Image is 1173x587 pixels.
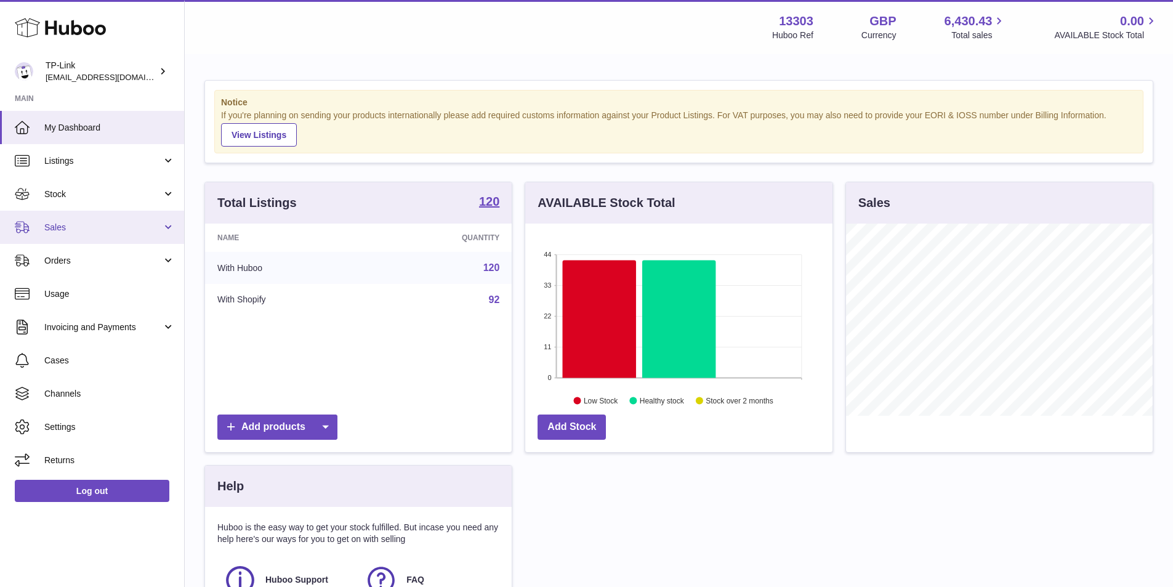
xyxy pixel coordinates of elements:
[44,288,175,300] span: Usage
[44,455,175,466] span: Returns
[1120,13,1144,30] span: 0.00
[15,480,169,502] a: Log out
[1054,13,1158,41] a: 0.00 AVAILABLE Stock Total
[44,322,162,333] span: Invoicing and Payments
[861,30,897,41] div: Currency
[217,195,297,211] h3: Total Listings
[44,255,162,267] span: Orders
[544,312,552,320] text: 22
[479,195,499,208] strong: 120
[371,224,512,252] th: Quantity
[1054,30,1158,41] span: AVAILABLE Stock Total
[779,13,813,30] strong: 13303
[951,30,1006,41] span: Total sales
[15,62,33,81] img: gaby.chen@tp-link.com
[265,574,328,586] span: Huboo Support
[544,343,552,350] text: 11
[544,251,552,258] text: 44
[217,415,337,440] a: Add products
[584,396,618,405] text: Low Stock
[858,195,890,211] h3: Sales
[483,262,500,273] a: 120
[489,294,500,305] a: 92
[538,195,675,211] h3: AVAILABLE Stock Total
[221,97,1137,108] strong: Notice
[217,478,244,495] h3: Help
[205,252,371,284] td: With Huboo
[640,396,685,405] text: Healthy stock
[44,222,162,233] span: Sales
[44,188,162,200] span: Stock
[217,522,499,545] p: Huboo is the easy way to get your stock fulfilled. But incase you need any help here's our ways f...
[706,396,773,405] text: Stock over 2 months
[44,122,175,134] span: My Dashboard
[538,415,606,440] a: Add Stock
[479,195,499,210] a: 120
[221,110,1137,147] div: If you're planning on sending your products internationally please add required customs informati...
[544,281,552,289] text: 33
[46,72,181,82] span: [EMAIL_ADDRESS][DOMAIN_NAME]
[945,13,1007,41] a: 6,430.43 Total sales
[772,30,813,41] div: Huboo Ref
[406,574,424,586] span: FAQ
[44,388,175,400] span: Channels
[44,155,162,167] span: Listings
[44,421,175,433] span: Settings
[205,224,371,252] th: Name
[548,374,552,381] text: 0
[46,60,156,83] div: TP-Link
[221,123,297,147] a: View Listings
[205,284,371,316] td: With Shopify
[945,13,993,30] span: 6,430.43
[869,13,896,30] strong: GBP
[44,355,175,366] span: Cases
